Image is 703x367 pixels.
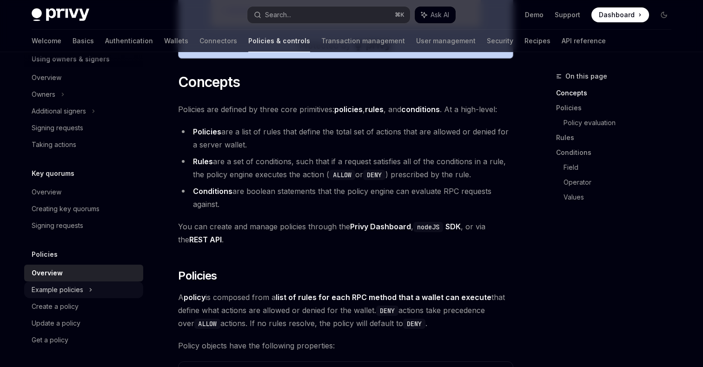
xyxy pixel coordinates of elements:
[556,130,679,145] a: Rules
[73,30,94,52] a: Basics
[24,265,143,281] a: Overview
[178,103,513,116] span: Policies are defined by three core primitives: , , and . At a high-level:
[524,30,550,52] a: Recipes
[32,203,99,214] div: Creating key quorums
[24,200,143,217] a: Creating key quorums
[24,120,143,136] a: Signing requests
[247,7,410,23] button: Search...⌘K
[164,30,188,52] a: Wallets
[178,185,513,211] li: are boolean statements that the policy engine can evaluate RPC requests against.
[564,115,679,130] a: Policy evaluation
[445,222,461,232] a: SDK
[564,175,679,190] a: Operator
[556,86,679,100] a: Concepts
[178,125,513,151] li: are a list of rules that define the total set of actions that are allowed or denied for a server ...
[32,301,79,312] div: Create a policy
[556,145,679,160] a: Conditions
[178,291,513,330] span: A is composed from a that define what actions are allowed or denied for the wallet. actions take ...
[415,7,456,23] button: Ask AI
[178,155,513,181] li: are a set of conditions, such that if a request satisfies all of the conditions in a rule, the po...
[193,127,221,136] strong: Policies
[32,122,83,133] div: Signing requests
[32,334,68,346] div: Get a policy
[32,89,55,100] div: Owners
[416,30,476,52] a: User management
[403,319,425,329] code: DENY
[24,298,143,315] a: Create a policy
[565,71,607,82] span: On this page
[32,8,89,21] img: dark logo
[401,105,440,114] strong: conditions
[24,136,143,153] a: Taking actions
[365,105,384,114] strong: rules
[32,168,74,179] h5: Key quorums
[193,157,213,166] strong: Rules
[32,220,83,231] div: Signing requests
[32,249,58,260] h5: Policies
[265,9,291,20] div: Search...
[350,222,411,232] a: Privy Dashboard
[564,160,679,175] a: Field
[431,10,449,20] span: Ask AI
[556,100,679,115] a: Policies
[32,30,61,52] a: Welcome
[32,187,61,198] div: Overview
[564,190,679,205] a: Values
[32,139,76,150] div: Taking actions
[562,30,606,52] a: API reference
[178,73,240,90] span: Concepts
[24,184,143,200] a: Overview
[189,235,222,245] a: REST API
[184,293,206,302] strong: policy
[24,315,143,332] a: Update a policy
[599,10,635,20] span: Dashboard
[193,187,232,196] strong: Conditions
[32,106,86,117] div: Additional signers
[178,268,217,283] span: Policies
[199,30,237,52] a: Connectors
[105,30,153,52] a: Authentication
[657,7,671,22] button: Toggle dark mode
[525,10,544,20] a: Demo
[194,319,220,329] code: ALLOW
[321,30,405,52] a: Transaction management
[276,293,491,302] strong: list of rules for each RPC method that a wallet can execute
[32,72,61,83] div: Overview
[24,332,143,348] a: Get a policy
[334,105,363,114] strong: policies
[413,222,443,232] code: nodeJS
[24,69,143,86] a: Overview
[395,11,405,19] span: ⌘ K
[32,318,80,329] div: Update a policy
[487,30,513,52] a: Security
[24,217,143,234] a: Signing requests
[555,10,580,20] a: Support
[32,284,83,295] div: Example policies
[376,306,398,316] code: DENY
[178,339,513,352] span: Policy objects have the following properties:
[178,220,513,246] span: You can create and manage policies through the , , or via the .
[32,267,63,279] div: Overview
[363,170,385,180] code: DENY
[248,30,310,52] a: Policies & controls
[329,170,355,180] code: ALLOW
[591,7,649,22] a: Dashboard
